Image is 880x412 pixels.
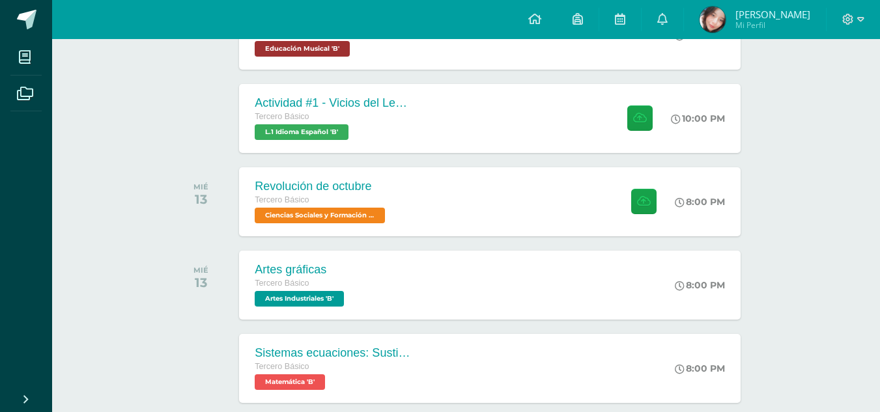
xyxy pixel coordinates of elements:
[255,279,309,288] span: Tercero Básico
[255,374,325,390] span: Matemática 'B'
[255,41,350,57] span: Educación Musical 'B'
[700,7,726,33] img: 59c952d780c3df83b2b3670953ef2851.png
[255,180,388,193] div: Revolución de octubre
[255,291,344,307] span: Artes Industriales 'B'
[255,112,309,121] span: Tercero Básico
[193,266,208,275] div: MIÉ
[675,363,725,374] div: 8:00 PM
[675,279,725,291] div: 8:00 PM
[255,195,309,204] span: Tercero Básico
[193,275,208,290] div: 13
[671,113,725,124] div: 10:00 PM
[193,182,208,191] div: MIÉ
[255,346,411,360] div: Sistemas ecuaciones: Sustitución e igualación
[255,208,385,223] span: Ciencias Sociales y Formación Ciudadana 'B'
[255,263,347,277] div: Artes gráficas
[735,20,810,31] span: Mi Perfil
[193,191,208,207] div: 13
[675,196,725,208] div: 8:00 PM
[255,124,348,140] span: L.1 Idioma Español 'B'
[735,8,810,21] span: [PERSON_NAME]
[255,96,411,110] div: Actividad #1 - Vicios del LenguaJe
[255,362,309,371] span: Tercero Básico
